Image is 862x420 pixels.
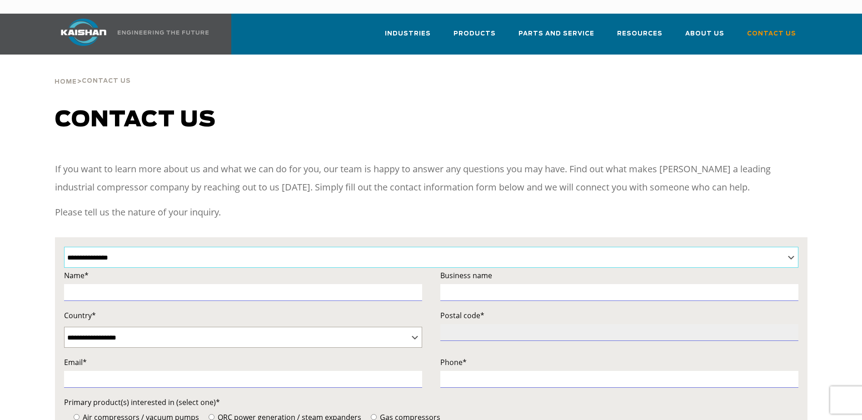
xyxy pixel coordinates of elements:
input: Gas compressors [371,414,377,420]
span: Contact us [55,109,216,131]
a: Resources [617,22,663,53]
div: > [55,55,131,89]
label: Phone* [440,356,798,369]
label: Business name [440,269,798,282]
span: Contact Us [82,78,131,84]
span: Resources [617,29,663,39]
a: Parts and Service [518,22,594,53]
span: About Us [685,29,724,39]
label: Email* [64,356,422,369]
img: Engineering the future [118,30,209,35]
a: Home [55,77,77,85]
label: Postal code* [440,309,798,322]
p: Please tell us the nature of your inquiry. [55,203,807,221]
input: Air compressors / vacuum pumps [74,414,80,420]
span: Home [55,79,77,85]
a: Kaishan USA [50,14,210,55]
a: Contact Us [747,22,796,53]
label: Name* [64,269,422,282]
span: Industries [385,29,431,39]
img: kaishan logo [50,19,118,46]
p: If you want to learn more about us and what we can do for you, our team is happy to answer any qu... [55,160,807,196]
a: Industries [385,22,431,53]
a: About Us [685,22,724,53]
span: Contact Us [747,29,796,39]
input: ORC power generation / steam expanders [209,414,214,420]
span: Products [453,29,496,39]
label: Country* [64,309,422,322]
a: Products [453,22,496,53]
span: Parts and Service [518,29,594,39]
